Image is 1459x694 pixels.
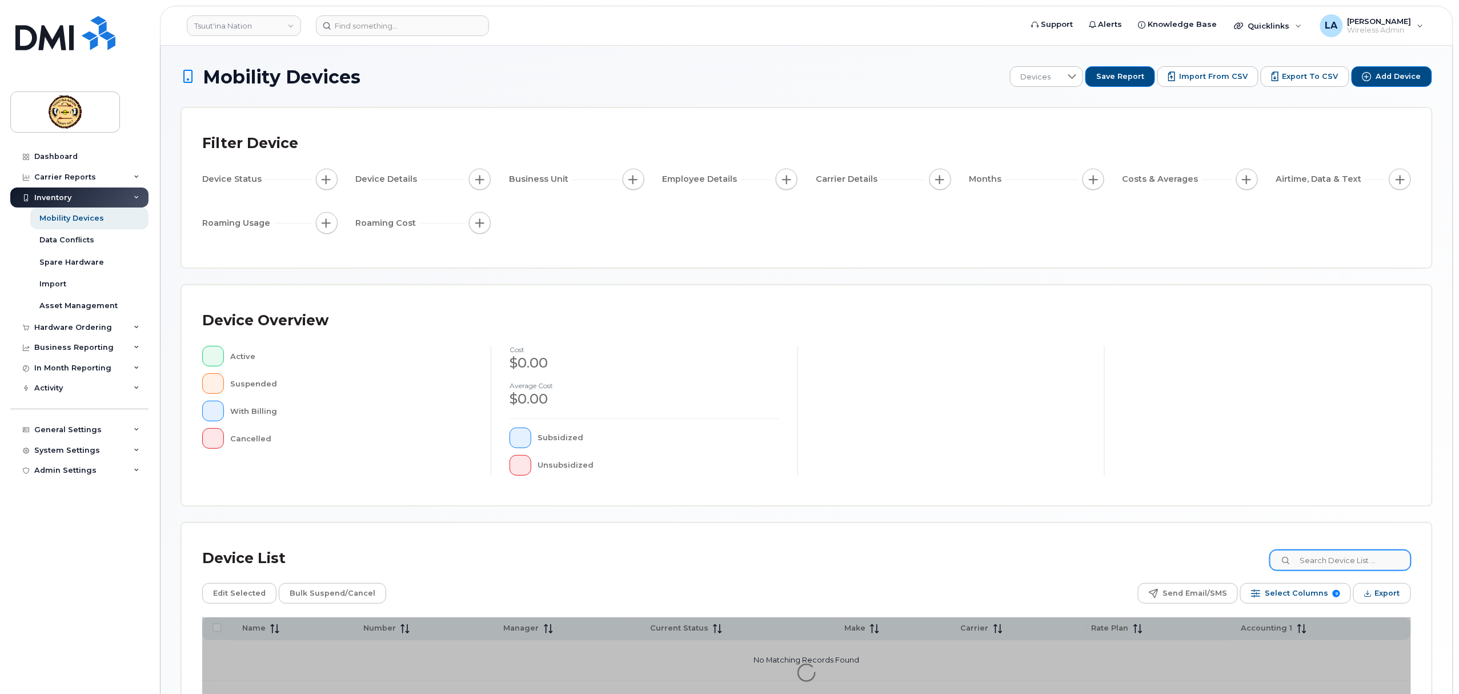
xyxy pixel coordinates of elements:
[816,173,881,185] span: Carrier Details
[356,173,421,185] span: Device Details
[231,373,473,394] div: Suspended
[1376,71,1421,82] span: Add Device
[279,583,386,604] button: Bulk Suspend/Cancel
[1096,71,1144,82] span: Save Report
[510,382,779,389] h4: Average cost
[969,173,1005,185] span: Months
[202,306,328,336] div: Device Overview
[1240,583,1351,604] button: Select Columns 9
[1163,585,1227,602] span: Send Email/SMS
[663,173,741,185] span: Employee Details
[202,583,276,604] button: Edit Selected
[1265,585,1328,602] span: Select Columns
[202,173,265,185] span: Device Status
[1333,590,1340,597] span: 9
[202,129,298,158] div: Filter Device
[231,428,473,449] div: Cancelled
[1276,173,1365,185] span: Airtime, Data & Text
[1138,583,1238,604] button: Send Email/SMS
[1157,66,1258,87] button: Import from CSV
[510,346,779,353] h4: cost
[1375,585,1400,602] span: Export
[1352,66,1432,87] button: Add Device
[1282,71,1338,82] span: Export to CSV
[290,585,375,602] span: Bulk Suspend/Cancel
[1085,66,1155,87] button: Save Report
[1261,66,1349,87] button: Export to CSV
[213,585,266,602] span: Edit Selected
[356,217,420,229] span: Roaming Cost
[203,67,360,87] span: Mobility Devices
[509,173,572,185] span: Business Unit
[231,346,473,366] div: Active
[1179,71,1248,82] span: Import from CSV
[1011,67,1061,87] span: Devices
[538,428,780,448] div: Subsidized
[1353,583,1411,604] button: Export
[510,389,779,409] div: $0.00
[510,353,779,373] div: $0.00
[231,401,473,421] div: With Billing
[202,544,286,573] div: Device List
[202,217,274,229] span: Roaming Usage
[538,455,780,476] div: Unsubsidized
[1123,173,1202,185] span: Costs & Averages
[1270,550,1411,571] input: Search Device List ...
